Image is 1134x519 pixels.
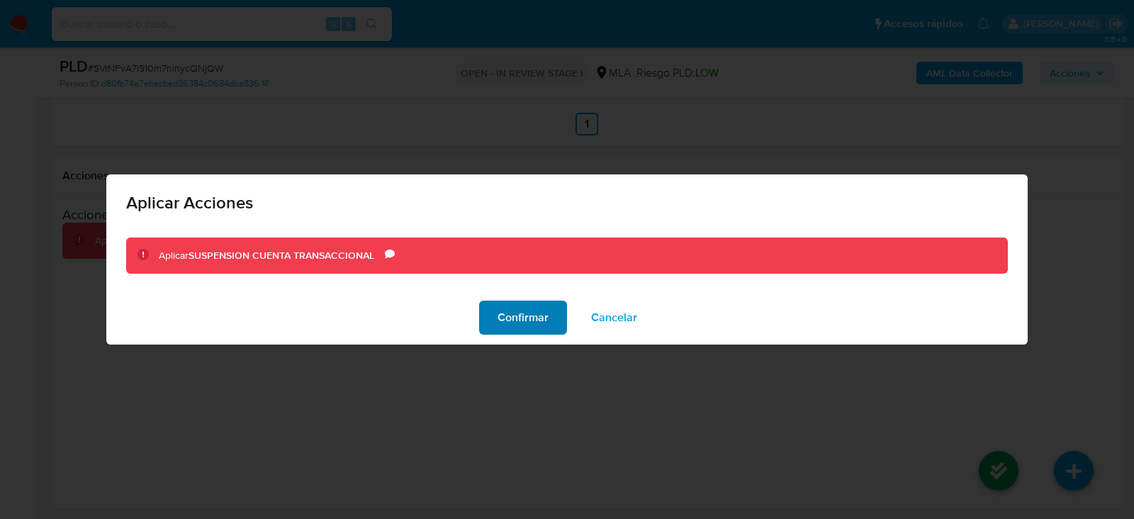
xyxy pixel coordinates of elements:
button: Confirmar [479,301,567,335]
span: Confirmar [498,302,549,333]
div: Aplicar [159,249,385,263]
span: Cancelar [591,302,637,333]
b: SUSPENSION CUENTA TRANSACCIONAL [189,248,374,262]
span: Aplicar Acciones [126,194,1008,211]
button: Cancelar [573,301,656,335]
